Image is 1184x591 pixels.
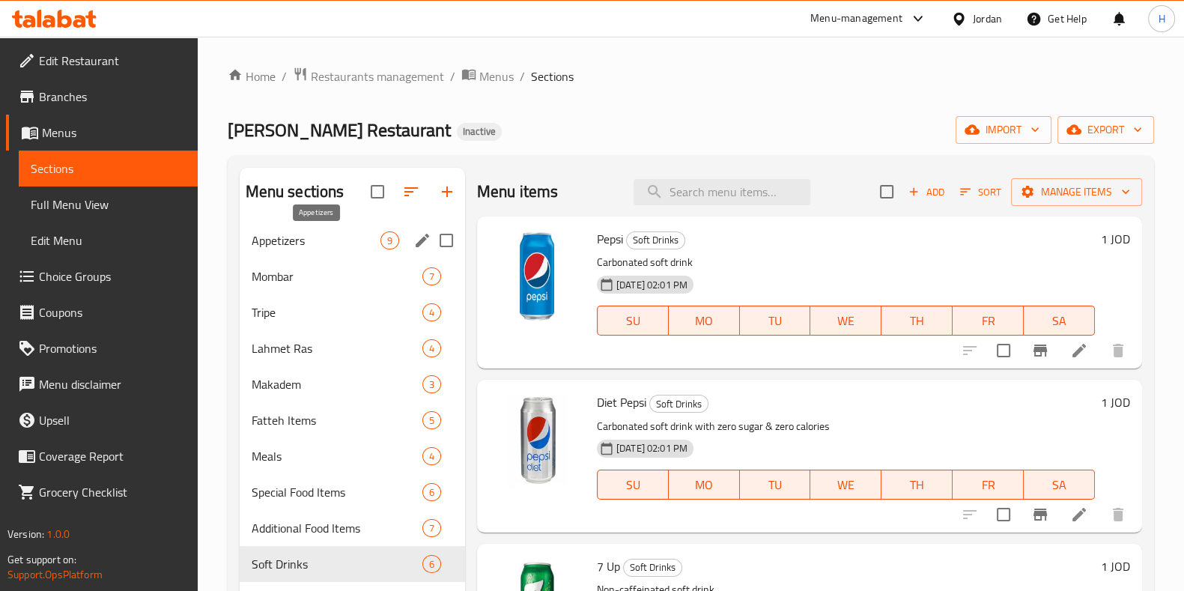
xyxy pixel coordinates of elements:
[228,67,1154,86] nav: breadcrumb
[816,474,875,496] span: WE
[7,565,103,584] a: Support.OpsPlatform
[252,303,422,321] div: Tripe
[240,366,465,402] div: Makadem3
[393,174,429,210] span: Sort sections
[423,306,440,320] span: 4
[988,335,1019,366] span: Select to update
[1100,333,1136,369] button: delete
[422,339,441,357] div: items
[669,306,740,336] button: MO
[240,330,465,366] div: Lahmet Ras4
[423,270,440,284] span: 7
[252,339,422,357] span: Lahmet Ras
[626,231,685,249] div: Soft Drinks
[252,411,422,429] span: Fatteh Items
[816,310,875,332] span: WE
[531,67,574,85] span: Sections
[423,485,440,500] span: 6
[252,483,422,501] span: Special Food Items
[429,174,465,210] button: Add section
[381,234,398,248] span: 9
[31,160,186,178] span: Sections
[953,306,1024,336] button: FR
[39,88,186,106] span: Branches
[902,181,950,204] button: Add
[39,483,186,501] span: Grocery Checklist
[1024,306,1095,336] button: SA
[422,447,441,465] div: items
[252,375,422,393] span: Makadem
[423,413,440,428] span: 5
[246,181,344,203] h2: Menu sections
[740,470,811,500] button: TU
[252,555,422,573] span: Soft Drinks
[6,474,198,510] a: Grocery Checklist
[1022,497,1058,533] button: Branch-specific-item
[810,470,881,500] button: WE
[610,441,693,455] span: [DATE] 02:01 PM
[634,179,810,205] input: search
[6,294,198,330] a: Coupons
[423,449,440,464] span: 4
[746,474,805,496] span: TU
[240,258,465,294] div: Mombar7
[42,124,186,142] span: Menus
[39,52,186,70] span: Edit Restaurant
[6,366,198,402] a: Menu disclaimer
[228,67,276,85] a: Home
[623,559,682,577] div: Soft Drinks
[1101,228,1130,249] h6: 1 JOD
[887,474,947,496] span: TH
[457,125,502,138] span: Inactive
[973,10,1002,27] div: Jordan
[380,231,399,249] div: items
[423,521,440,536] span: 7
[627,231,684,249] span: Soft Drinks
[423,378,440,392] span: 3
[1030,474,1089,496] span: SA
[39,375,186,393] span: Menu disclaimer
[953,470,1024,500] button: FR
[7,550,76,569] span: Get support on:
[956,181,1005,204] button: Sort
[6,79,198,115] a: Branches
[950,181,1011,204] span: Sort items
[597,306,669,336] button: SU
[252,267,422,285] span: Mombar
[810,306,881,336] button: WE
[39,303,186,321] span: Coupons
[881,470,953,500] button: TH
[240,474,465,510] div: Special Food Items6
[362,176,393,207] span: Select all sections
[675,310,734,332] span: MO
[887,310,947,332] span: TH
[479,67,514,85] span: Menus
[597,555,620,578] span: 7 Up
[7,524,44,544] span: Version:
[6,438,198,474] a: Coverage Report
[6,258,198,294] a: Choice Groups
[422,411,441,429] div: items
[675,474,734,496] span: MO
[810,10,902,28] div: Menu-management
[902,181,950,204] span: Add item
[746,310,805,332] span: TU
[1069,121,1142,139] span: export
[31,196,186,213] span: Full Menu View
[1101,556,1130,577] h6: 1 JOD
[252,447,422,465] span: Meals
[252,519,422,537] span: Additional Food Items
[477,181,559,203] h2: Menu items
[604,310,663,332] span: SU
[31,231,186,249] span: Edit Menu
[988,499,1019,530] span: Select to update
[422,519,441,537] div: items
[597,470,669,500] button: SU
[39,447,186,465] span: Coverage Report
